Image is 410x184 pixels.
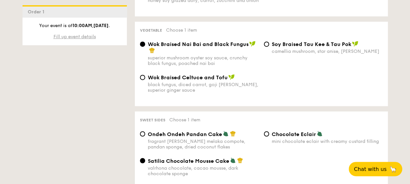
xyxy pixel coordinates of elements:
[349,162,402,176] button: Chat with us🦙
[148,138,259,149] div: fragrant [PERSON_NAME] melaka compote, pandan sponge, dried coconut flakes
[354,166,387,172] span: Chat with us
[140,118,165,122] span: Sweet sides
[72,23,92,28] strong: 10:00AM
[53,34,96,39] span: Fill up event details
[140,75,145,80] input: Wok Braised Celtuce and Tofublack fungus, diced carrot, goji [PERSON_NAME], superior ginger sauce
[28,23,122,29] p: Your event is at , .
[228,74,235,80] img: icon-vegan.f8ff3823.svg
[249,41,256,47] img: icon-vegan.f8ff3823.svg
[272,41,351,47] span: ⁠Soy Braised Tau Kee & Tau Pok
[140,158,145,163] input: Satilia Chocolate Mousse Cakevalrhona chocolate, cacao mousse, dark chocolate sponge
[148,131,222,137] span: Ondeh Ondeh Pandan Cake
[230,157,236,163] img: icon-vegetarian.fe4039eb.svg
[140,131,145,136] input: Ondeh Ondeh Pandan Cakefragrant [PERSON_NAME] melaka compote, pandan sponge, dried coconut flakes
[148,55,259,66] div: superior mushroom oyster soy sauce, crunchy black fungus, poached nai bai
[140,41,145,47] input: Wok Braised Nai Bai and Black Fungussuperior mushroom oyster soy sauce, crunchy black fungus, poa...
[149,47,155,53] img: icon-chef-hat.a58ddaea.svg
[389,165,397,173] span: 🦙
[28,9,47,15] span: Order 1
[166,27,197,33] span: Choose 1 item
[148,165,259,176] div: valrhona chocolate, cacao mousse, dark chocolate sponge
[148,41,249,47] span: Wok Braised Nai Bai and Black Fungus
[264,131,269,136] input: Chocolate Eclairmini chocolate eclair with creamy custard filling
[93,23,109,28] strong: [DATE]
[223,130,229,136] img: icon-vegetarian.fe4039eb.svg
[317,130,323,136] img: icon-vegetarian.fe4039eb.svg
[264,41,269,47] input: ⁠Soy Braised Tau Kee & Tau Pokcamellia mushroom, star anise, [PERSON_NAME]
[148,82,259,93] div: black fungus, diced carrot, goji [PERSON_NAME], superior ginger sauce
[272,138,383,144] div: mini chocolate eclair with creamy custard filling
[148,74,228,81] span: Wok Braised Celtuce and Tofu
[148,158,229,164] span: Satilia Chocolate Mousse Cake
[352,41,358,47] img: icon-vegan.f8ff3823.svg
[237,157,243,163] img: icon-chef-hat.a58ddaea.svg
[272,49,383,54] div: camellia mushroom, star anise, [PERSON_NAME]
[272,131,316,137] span: Chocolate Eclair
[230,130,236,136] img: icon-chef-hat.a58ddaea.svg
[140,28,162,33] span: Vegetable
[169,117,200,123] span: Choose 1 item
